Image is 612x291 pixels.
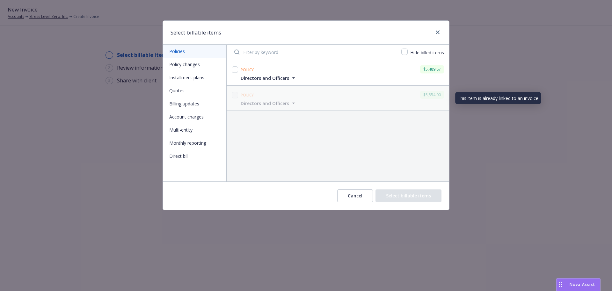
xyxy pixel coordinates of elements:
span: Hide billed items [410,50,444,56]
button: Direct bill [163,149,226,163]
span: Policy [241,67,254,73]
button: Installment plans [163,71,226,84]
span: Policy [241,92,254,98]
div: $5,554.00 [420,91,444,99]
button: Billing updates [163,97,226,110]
span: Directors and Officers [241,100,289,107]
button: Policies [163,45,226,58]
button: Directors and Officers [241,100,297,107]
button: Monthly reporting [163,136,226,149]
button: Policy changes [163,58,226,71]
a: close [434,28,441,36]
input: Filter by keyword [230,46,397,58]
div: Drag to move [557,279,565,291]
span: Policy$5,554.00Directors and Officers [227,86,449,111]
button: Account charges [163,110,226,123]
span: Directors and Officers [241,75,289,81]
button: Nova Assist [556,278,601,291]
button: Multi-entity [163,123,226,136]
h1: Select billable items [171,28,221,37]
span: Nova Assist [570,282,595,287]
button: Cancel [337,189,373,202]
div: $5,489.87 [420,65,444,73]
button: Directors and Officers [241,75,297,81]
button: Quotes [163,84,226,97]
